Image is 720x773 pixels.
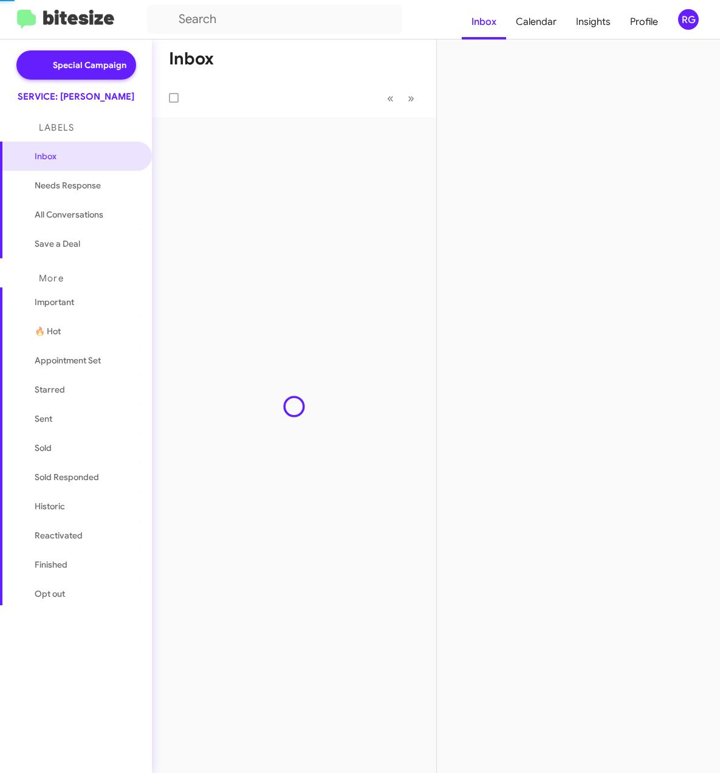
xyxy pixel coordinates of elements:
div: SERVICE: [PERSON_NAME] [18,91,134,103]
span: « [387,91,394,106]
a: Profile [620,4,668,40]
span: Save a Deal [35,238,80,250]
span: Reactivated [35,529,83,541]
span: 🔥 Hot [35,325,61,337]
h1: Inbox [169,49,214,69]
span: Needs Response [35,179,138,191]
span: Appointment Set [35,354,101,366]
span: Inbox [35,150,138,162]
a: Special Campaign [16,50,136,80]
button: RG [668,9,707,30]
span: Historic [35,500,65,512]
span: Sent [35,413,52,425]
a: Insights [566,4,620,40]
span: Special Campaign [53,59,126,71]
span: Starred [35,383,65,396]
span: Finished [35,558,67,571]
a: Calendar [506,4,566,40]
span: Important [35,296,138,308]
input: Search [147,5,402,34]
span: Opt out [35,588,65,600]
span: » [408,91,414,106]
nav: Page navigation example [380,86,422,111]
span: All Conversations [35,208,103,221]
button: Next [400,86,422,111]
span: Sold [35,442,52,454]
span: Labels [39,122,74,133]
a: Inbox [462,4,506,40]
span: More [39,273,64,284]
div: RG [678,9,699,30]
button: Previous [380,86,401,111]
span: Sold Responded [35,471,99,483]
